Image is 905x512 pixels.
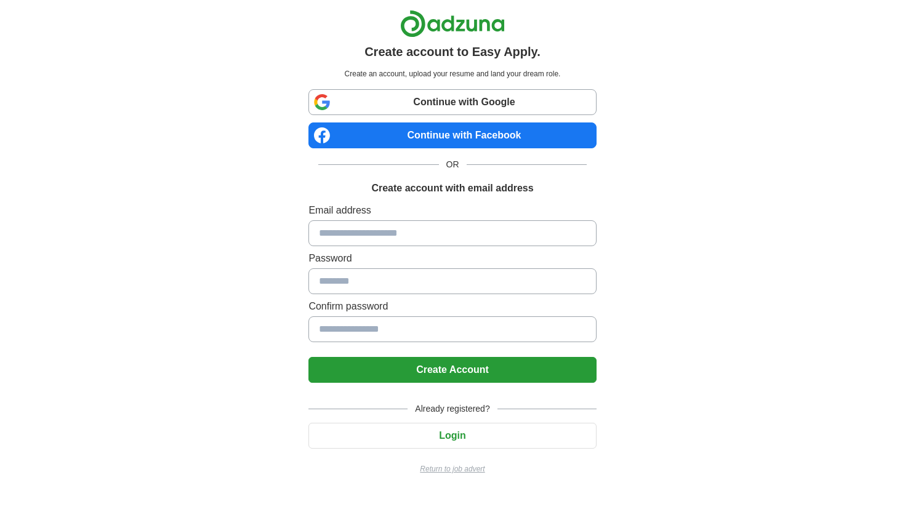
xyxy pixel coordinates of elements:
button: Create Account [308,357,596,383]
p: Create an account, upload your resume and land your dream role. [311,68,593,79]
label: Password [308,251,596,266]
a: Continue with Facebook [308,122,596,148]
span: Already registered? [408,402,497,415]
label: Confirm password [308,299,596,314]
button: Login [308,423,596,449]
h1: Create account with email address [371,181,533,196]
label: Email address [308,203,596,218]
a: Return to job advert [308,463,596,474]
a: Continue with Google [308,89,596,115]
img: Adzuna logo [400,10,505,38]
span: OR [439,158,467,171]
h1: Create account to Easy Apply. [364,42,541,61]
a: Login [308,430,596,441]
